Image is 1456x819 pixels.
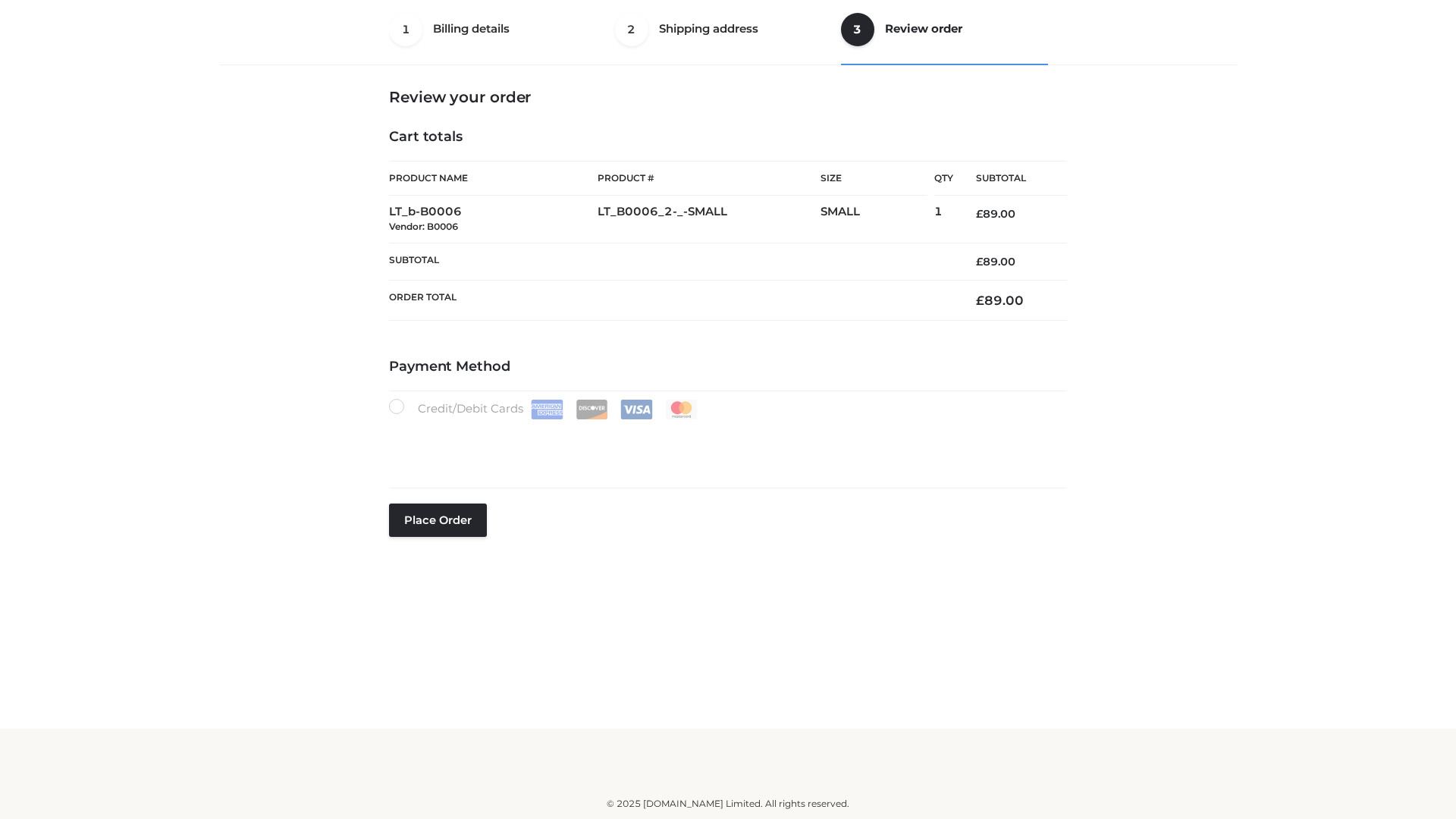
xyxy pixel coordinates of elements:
h3: Review your order [389,88,1067,106]
th: Size [821,162,927,196]
td: LT_B0006_2-_-SMALL [598,196,821,243]
label: Credit/Debit Cards [389,399,699,419]
img: Visa [620,400,653,419]
th: Qty [934,161,953,196]
th: Order Total [389,281,953,321]
bdi: 89.00 [976,255,1015,268]
small: Vendor: B0006 [389,221,458,232]
td: SMALL [821,196,934,243]
th: Product # [598,161,821,196]
span: £ [976,293,984,308]
span: £ [976,207,983,221]
img: Discover [576,400,608,419]
h4: Cart totals [389,129,1067,146]
h4: Payment Method [389,359,1067,375]
bdi: 89.00 [976,207,1015,221]
iframe: Secure payment input frame [386,416,1064,472]
td: LT_b-B0006 [389,196,598,243]
th: Product Name [389,161,598,196]
th: Subtotal [389,243,953,280]
img: Mastercard [665,400,698,419]
button: Place order [389,504,487,537]
span: £ [976,255,983,268]
th: Subtotal [953,162,1067,196]
div: © 2025 [DOMAIN_NAME] Limited. All rights reserved. [225,796,1231,811]
img: Amex [531,400,563,419]
td: 1 [934,196,953,243]
bdi: 89.00 [976,293,1024,308]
